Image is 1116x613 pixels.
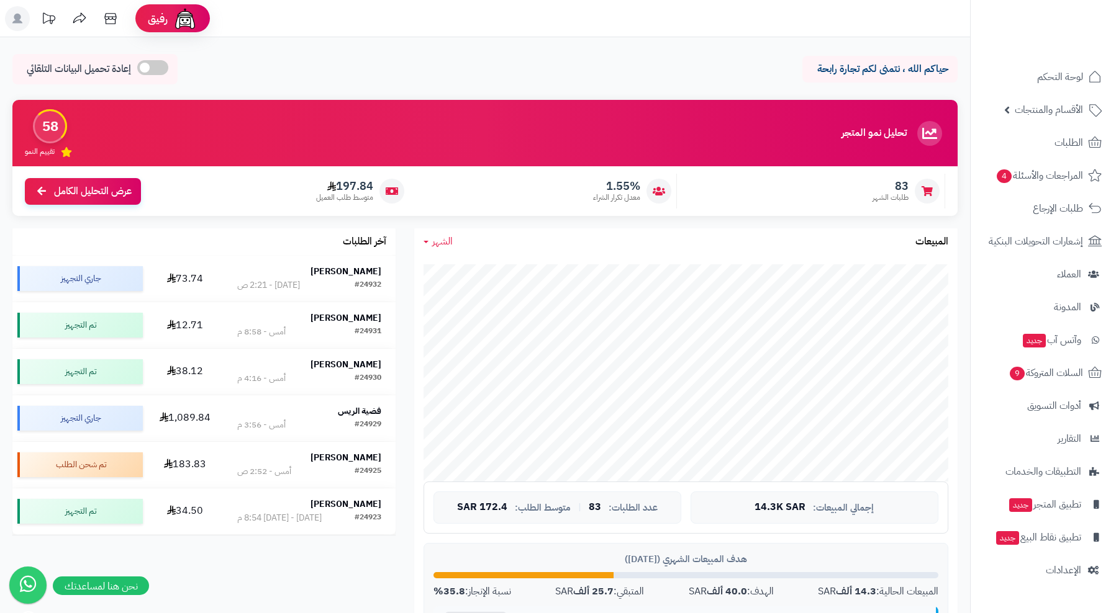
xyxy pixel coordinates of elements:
strong: [PERSON_NAME] [311,358,381,371]
a: المراجعات والأسئلة4 [978,161,1109,190]
span: رفيق [148,11,168,26]
span: جديد [996,531,1019,545]
div: تم التجهيز [17,499,143,524]
span: المدونة [1054,298,1081,316]
a: لوحة التحكم [978,62,1109,92]
span: طلبات الإرجاع [1033,200,1083,217]
strong: 25.7 ألف [573,584,614,599]
strong: [PERSON_NAME] [311,451,381,464]
strong: [PERSON_NAME] [311,498,381,511]
h3: تحليل نمو المتجر [842,128,907,139]
a: تطبيق المتجرجديد [978,490,1109,519]
span: 1.55% [593,179,640,193]
span: أدوات التسويق [1027,397,1081,414]
p: حياكم الله ، نتمنى لكم تجارة رابحة [812,62,948,76]
span: 9 [1010,367,1025,380]
a: تحديثات المنصة [33,6,64,34]
div: #24930 [355,372,381,385]
span: جديد [1009,498,1032,512]
strong: [PERSON_NAME] [311,265,381,278]
div: جاري التجهيز [17,406,143,431]
strong: 14.3 ألف [836,584,876,599]
div: #24932 [355,279,381,292]
span: إجمالي المبيعات: [813,503,874,513]
a: المدونة [978,292,1109,322]
strong: 40.0 ألف [707,584,747,599]
strong: فضية الريس [338,405,381,418]
a: عرض التحليل الكامل [25,178,141,205]
span: طلبات الشهر [873,192,909,203]
span: التطبيقات والخدمات [1005,463,1081,480]
a: التطبيقات والخدمات [978,457,1109,486]
span: إعادة تحميل البيانات التلقائي [27,62,131,76]
a: العملاء [978,259,1109,289]
div: أمس - 2:52 ص [237,465,291,478]
span: إشعارات التحويلات البنكية [989,233,1083,250]
span: الإعدادات [1046,562,1081,579]
img: ai-face.png [173,6,197,31]
span: 14.3K SAR [755,502,805,513]
div: تم التجهيز [17,313,143,338]
span: لوحة التحكم [1037,68,1083,86]
td: 1,089.84 [148,395,223,441]
span: العملاء [1057,266,1081,283]
div: #24925 [355,465,381,478]
div: أمس - 8:58 م [237,326,286,338]
span: عدد الطلبات: [609,503,658,513]
div: المتبقي: SAR [555,584,644,599]
span: معدل تكرار الشراء [593,192,640,203]
div: تم التجهيز [17,359,143,384]
h3: آخر الطلبات [343,236,386,248]
a: تطبيق نقاط البيعجديد [978,522,1109,552]
strong: 35.8% [433,584,465,599]
div: [DATE] - 2:21 ص [237,279,300,292]
span: عرض التحليل الكامل [54,184,132,199]
a: طلبات الإرجاع [978,194,1109,223]
span: 83 [873,179,909,193]
span: المراجعات والأسئلة [996,167,1083,184]
div: المبيعات الحالية: SAR [818,584,938,599]
div: جاري التجهيز [17,266,143,291]
span: وآتس آب [1022,331,1081,349]
td: 38.12 [148,349,223,395]
div: #24931 [355,326,381,338]
a: إشعارات التحويلات البنكية [978,226,1109,256]
span: 172.4 SAR [457,502,507,513]
a: وآتس آبجديد [978,325,1109,355]
td: 183.83 [148,442,223,488]
td: 73.74 [148,256,223,302]
span: التقارير [1058,430,1081,447]
span: الشهر [432,234,453,249]
span: 83 [589,502,601,513]
a: السلات المتروكة9 [978,358,1109,388]
span: السلات المتروكة [1009,364,1083,382]
div: [DATE] - [DATE] 8:54 م [237,512,322,524]
span: الطلبات [1055,134,1083,151]
span: 197.84 [316,179,373,193]
div: أمس - 3:56 م [237,419,286,431]
span: تقييم النمو [25,146,55,157]
span: 4 [997,169,1012,183]
span: جديد [1023,334,1046,347]
strong: [PERSON_NAME] [311,311,381,324]
span: تطبيق نقاط البيع [995,529,1081,546]
a: الشهر [424,235,453,249]
td: 12.71 [148,302,223,348]
div: أمس - 4:16 م [237,372,286,385]
a: الطلبات [978,128,1109,158]
h3: المبيعات [915,236,948,248]
a: أدوات التسويق [978,391,1109,421]
span: الأقسام والمنتجات [1015,101,1083,119]
div: #24929 [355,419,381,431]
div: تم شحن الطلب [17,452,143,477]
span: متوسط طلب العميل [316,192,373,203]
div: نسبة الإنجاز: [433,584,511,599]
span: تطبيق المتجر [1008,496,1081,513]
td: 34.50 [148,488,223,534]
div: هدف المبيعات الشهري ([DATE]) [433,553,938,566]
div: الهدف: SAR [689,584,774,599]
div: #24923 [355,512,381,524]
a: الإعدادات [978,555,1109,585]
a: التقارير [978,424,1109,454]
span: | [578,503,581,512]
